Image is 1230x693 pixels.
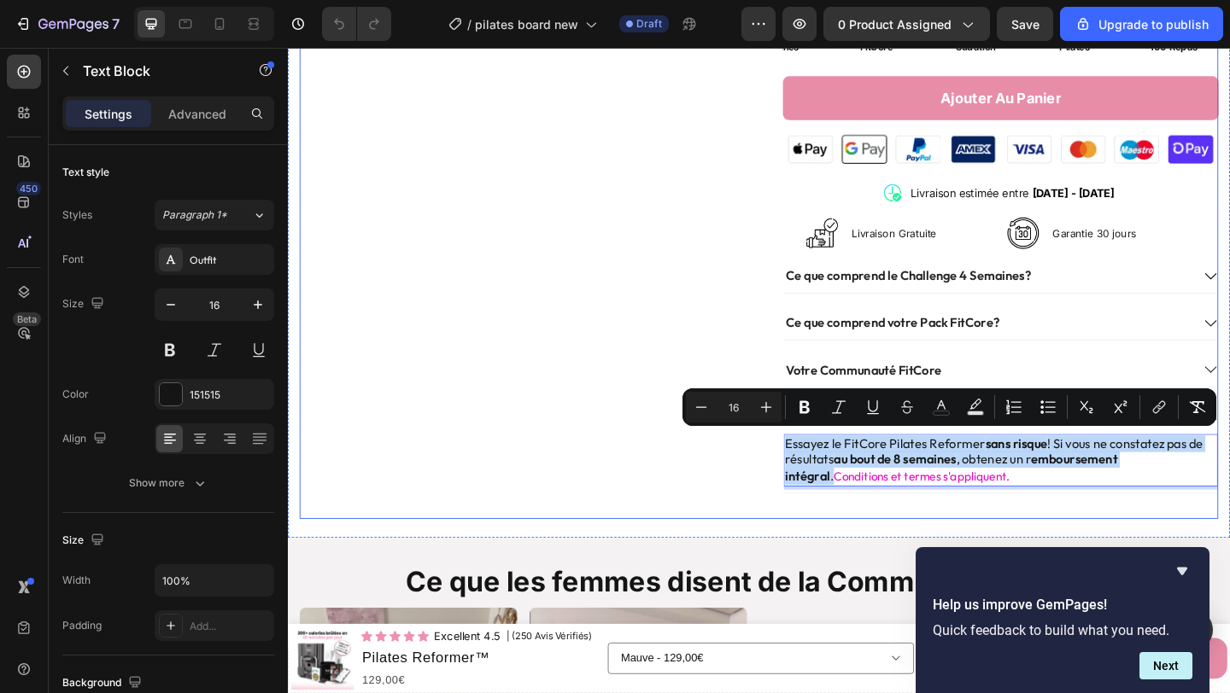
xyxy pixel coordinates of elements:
strong: au bout de 8 semaines [594,439,727,456]
p: Advanced [168,105,226,123]
p: Essayez le FitCore Pilates Reformer ! Si vous ne constatez pas de résultats , obtenez un r . [541,422,1010,475]
div: Size [62,529,108,552]
p: Quick feedback to build what you need. [933,622,1192,638]
button: 0 product assigned [823,7,990,41]
div: Rich Text Editor. Editing area: main [539,390,702,413]
h2: Ce que les femmes disent de la Communauté FitCore [34,560,991,603]
span: Livraison estimée entre [676,150,805,165]
p: 7 [112,14,120,34]
p: Votre Communauté FitCore [542,341,711,359]
div: Rich Text Editor. Editing area: main [539,236,811,259]
button: &nbsp;&nbsp;<strong>Obtenir l’offre</strong>&nbsp;&nbsp; [688,642,1022,687]
p: Ce que comprend votre Pack FitCore? [542,290,774,308]
p: Excellent 4.5 [159,632,231,648]
div: 450 [16,182,41,195]
div: Help us improve GemPages! [933,561,1192,679]
img: gempages_527756950092383125-449c7c26-8f87-4835-bc66-f04771a0b68d.png [647,147,668,168]
div: Size [62,293,108,316]
img: gempages_546252643626910542-5ac8f627-82d2-4b25-83e1-ee5b657f9cff.webp [538,89,1012,131]
div: Upgrade to publish [1075,15,1209,33]
strong: Ajouter au panier [710,41,840,68]
button: Upgrade to publish [1060,7,1223,41]
span: Conditions et termes s'appliquent. [594,457,784,474]
span: Save [1011,17,1040,32]
h2: Rich Text Editor. Editing area: main [612,193,707,211]
button: Save [997,7,1053,41]
strong: emboursement intégral [541,439,902,474]
img: gempages_546252643626910542-86eceb97-8724-4fca-85c5-5f41cc7ea1a0.png [782,184,817,218]
strong: Ce que comprend le Challenge 4 Semaines? [542,239,808,256]
span: Draft [636,16,662,32]
button: <strong>Ajouter au panier</strong> [538,31,1012,79]
button: 7 [7,7,127,41]
span: pilates board new [475,15,578,33]
p: Text Block [83,61,228,81]
div: Outfit [190,253,270,268]
button: Paragraph 1* [155,200,274,230]
p: Settings [85,105,132,123]
button: Show more [62,468,274,498]
div: Add... [190,619,270,634]
p: Livraison Gratuite [613,195,706,209]
div: Width [62,573,91,588]
div: Styles [62,207,92,223]
img: gempages_546252643626910542-ad118da9-d939-469a-be0c-e6b50a3c8553.png [564,184,598,218]
div: Font [62,252,84,267]
div: Editor contextual toolbar [682,388,1216,426]
h2: Help us improve GemPages! [933,595,1192,615]
div: Rich Text Editor. Editing area: main [539,420,1011,477]
div: Align [62,428,110,451]
div: Text style [62,165,109,180]
span: Paragraph 1* [162,207,227,223]
div: Rich Text Editor. Editing area: main [539,339,713,362]
span: / [467,15,471,33]
h1: Pilates Reformer™ [79,650,341,677]
input: Auto [155,565,273,596]
strong: sans risque [758,422,826,439]
div: Color [62,387,89,402]
div: 151515 [190,387,270,403]
div: Undo/Redo [322,7,391,41]
p: Garantie 30 jours [832,195,923,209]
h2: Rich Text Editor. Editing area: main [830,193,925,211]
strong: Satisfait ou remboursé (e) [542,393,700,410]
button: Hide survey [1172,561,1192,581]
button: Next question [1139,652,1192,679]
div: Beta [13,312,41,326]
div: Rich Text Editor. Editing area: main [539,288,776,311]
div: Padding [62,618,102,633]
p: | (250 Avis Vérifiés) [237,633,330,647]
div: Show more [129,475,208,492]
span: [DATE] - [DATE] [810,150,899,165]
span: 0 product assigned [838,15,952,33]
strong: Obtenir l’offre [818,652,911,677]
iframe: Design area [288,48,1230,693]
